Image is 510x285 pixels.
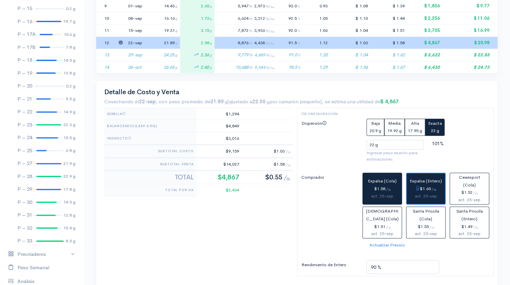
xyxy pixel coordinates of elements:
[277,12,303,24] td: 92.5
[407,24,442,37] td: $ 3,705
[330,37,370,49] td: $ 1.03
[210,16,212,21] span: g
[271,30,274,33] sub: Ha
[428,120,442,126] span: Exacta
[215,37,277,49] td: 8,876
[365,230,399,237] div: act. 25-sep
[180,49,215,61] td: 2.36
[407,61,442,73] td: $ 6,430
[409,185,442,193] div: $1.60
[266,4,274,8] span: lb/
[254,16,274,21] span: 3,312
[392,52,404,58] span: $ 1.62
[210,65,212,70] span: g
[392,40,404,46] span: $ 1.58
[66,96,75,102] div: 9.5 g
[277,24,303,37] td: 92.0
[459,174,480,188] span: Ceaexport (Cola)
[104,52,109,58] span: 13
[63,199,75,206] div: 14.5 g
[151,24,180,37] td: 19.31
[104,15,109,21] span: 10
[392,27,404,33] span: $ 1.51
[210,4,212,8] span: g
[330,24,370,37] td: $ 1.04
[297,173,363,238] label: Comprador
[254,28,274,33] span: 3,936
[66,5,75,12] div: 0.2 g
[104,120,196,132] th: Balanceado
[17,95,32,103] div: P – 21
[386,224,391,229] span: /
[277,37,303,49] td: 91.5
[104,158,196,171] th: Subtotal Venta
[63,212,75,219] div: 13.8 g
[104,132,196,145] th: Indirecto
[271,67,274,70] sub: Ha
[407,37,442,49] td: $ 4,867
[104,3,107,9] span: 9
[410,178,442,184] span: Expalsa (Entero)
[297,119,363,163] label: Dispersión
[17,18,32,25] div: P – 16
[151,37,180,49] td: 21.89
[104,184,196,196] th: Total Por Ha
[475,192,478,195] sub: lb
[392,3,404,9] span: $ 1.39
[365,185,399,193] div: $1.58
[151,61,180,73] td: 26.65
[266,28,274,33] span: lb/
[405,119,425,136] button: Alta17.95 g
[180,37,215,49] td: 2.58
[180,61,215,73] td: 2.40
[133,124,157,128] span: (4,449.0 kg)
[443,49,498,61] td: $ 22.85
[249,65,252,70] span: lb
[413,208,439,222] span: Santa Priscila (Cola)
[175,65,177,70] span: g
[17,44,36,51] div: P – 17B
[63,70,75,76] div: 13.8 g
[63,134,75,141] div: 15.5 g
[66,147,75,154] div: 6.8 g
[17,82,32,90] div: P – 20
[242,158,293,171] td: $1.58
[17,160,32,167] div: P – 27
[17,211,32,219] div: P – 31
[254,65,274,70] span: 5,344
[249,4,252,8] span: lb
[196,145,242,158] td: $9,159
[298,65,300,70] span: %
[301,112,490,116] h6: Configuración
[175,53,177,57] span: g
[249,28,252,33] span: lb
[365,193,399,200] div: act. 25-sep
[388,120,401,126] span: Media
[63,225,75,231] div: 15.4 g
[303,37,330,49] td: 1.12
[409,223,443,231] div: $1.55
[125,61,151,73] td: 06-oct
[266,41,274,45] span: lb/
[63,186,75,193] div: 17.8 g
[151,49,180,61] td: 24.25
[453,223,486,231] div: $1.49
[450,207,489,238] button: Santa Priscila (Entero)$1.49/lbact. 25-sep
[407,12,442,24] td: $ 2,256
[225,99,227,105] small: g
[17,69,32,77] div: P – 19
[407,49,442,61] td: $ 5,622
[254,52,274,58] span: 4,889
[443,61,498,73] td: $ 24.73
[175,16,177,21] span: g
[303,49,330,61] td: 1.20
[432,226,434,229] sub: lb
[66,238,75,244] div: 8.5 g
[271,18,274,21] sub: Ha
[227,98,322,105] span: (ajustado a por camarón pequeño)
[443,12,498,24] td: $ 11.06
[298,53,300,57] span: %
[297,41,300,45] span: %
[475,226,478,229] sub: lb
[388,226,391,229] sub: lb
